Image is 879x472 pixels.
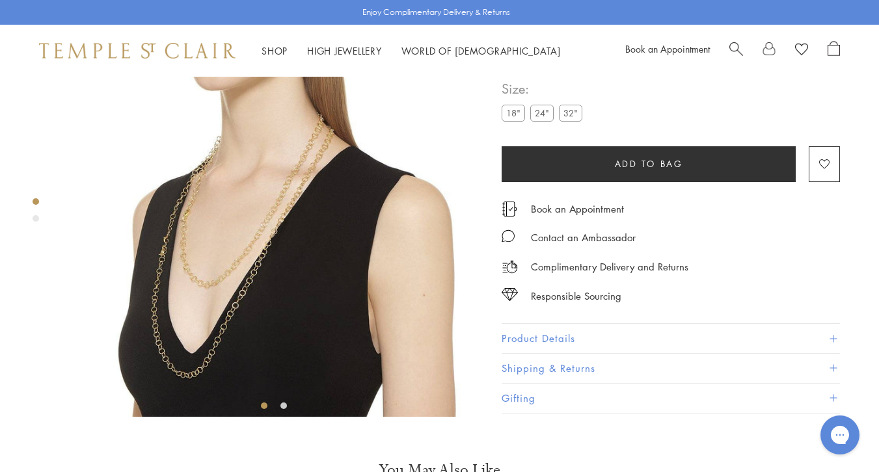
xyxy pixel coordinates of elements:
div: Contact an Ambassador [531,229,636,246]
iframe: Gorgias live chat messenger [814,411,866,459]
a: Book an Appointment [625,42,710,55]
div: Responsible Sourcing [531,288,621,304]
label: 32" [559,105,582,122]
span: Size: [502,79,588,100]
a: Open Shopping Bag [828,41,840,60]
button: Gifting [502,384,840,413]
p: Complimentary Delivery and Returns [531,259,688,275]
a: ShopShop [262,44,288,57]
a: Search [729,41,743,60]
nav: Main navigation [262,43,561,59]
label: 18" [502,105,525,122]
img: Temple St. Clair [39,43,236,59]
label: 24" [530,105,554,122]
button: Product Details [502,324,840,354]
a: World of [DEMOGRAPHIC_DATA]World of [DEMOGRAPHIC_DATA] [401,44,561,57]
img: icon_delivery.svg [502,259,518,275]
a: High JewelleryHigh Jewellery [307,44,382,57]
div: Product gallery navigation [33,195,39,232]
button: Shipping & Returns [502,354,840,383]
img: icon_sourcing.svg [502,288,518,301]
p: Enjoy Complimentary Delivery & Returns [362,6,510,19]
img: MessageIcon-01_2.svg [502,229,515,243]
button: Add to bag [502,146,796,182]
span: Add to bag [615,157,683,171]
a: View Wishlist [795,41,808,60]
a: Book an Appointment [531,202,624,216]
img: icon_appointment.svg [502,202,517,216]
